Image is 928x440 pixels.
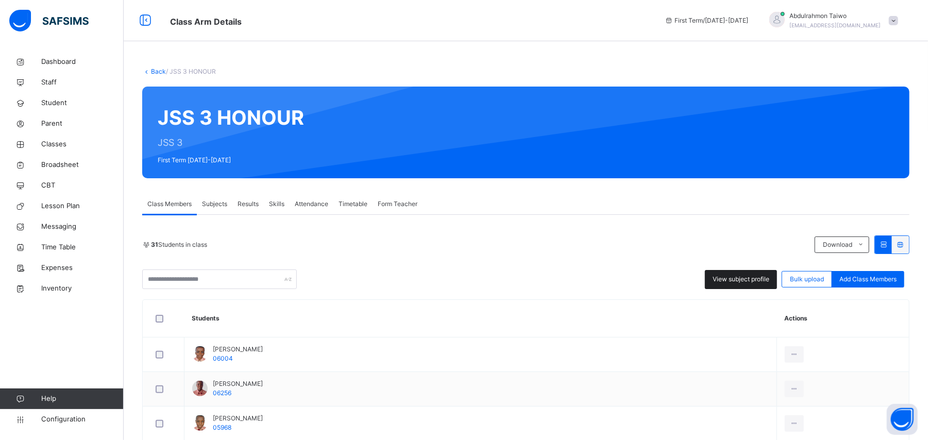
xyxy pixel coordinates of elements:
span: Dashboard [41,57,124,67]
span: CBT [41,180,124,191]
b: 31 [151,241,158,248]
span: / JSS 3 HONOUR [166,67,216,75]
span: Configuration [41,414,123,425]
span: [EMAIL_ADDRESS][DOMAIN_NAME] [790,22,881,28]
span: [PERSON_NAME] [213,345,263,354]
span: session/term information [665,16,749,25]
span: Classes [41,139,124,149]
span: 06004 [213,354,233,362]
span: Class Members [147,199,192,209]
span: Class Arm Details [170,16,242,27]
span: Parent [41,119,124,129]
span: Results [238,199,259,209]
span: Skills [269,199,284,209]
span: Timetable [339,199,367,209]
span: Student [41,98,124,108]
span: 06256 [213,389,231,397]
span: 05968 [213,424,231,431]
span: Expenses [41,263,124,273]
span: Staff [41,77,124,88]
span: [PERSON_NAME] [213,379,263,388]
div: AbdulrahmonTaiwo [759,11,903,30]
span: Messaging [41,222,124,232]
span: Students in class [151,240,207,249]
img: safsims [9,10,89,31]
span: Form Teacher [378,199,417,209]
span: Help [41,394,123,404]
span: Subjects [202,199,227,209]
span: [PERSON_NAME] [213,414,263,423]
a: Back [151,67,166,75]
span: Inventory [41,283,124,294]
span: Lesson Plan [41,201,124,211]
span: Bulk upload [790,275,824,284]
span: Broadsheet [41,160,124,170]
span: Attendance [295,199,328,209]
span: Add Class Members [839,275,897,284]
span: Time Table [41,242,124,252]
span: Abdulrahmon Taiwo [790,11,881,21]
span: View subject profile [713,275,769,284]
span: Download [823,240,852,249]
button: Open asap [887,404,918,435]
th: Students [184,300,777,337]
th: Actions [777,300,909,337]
